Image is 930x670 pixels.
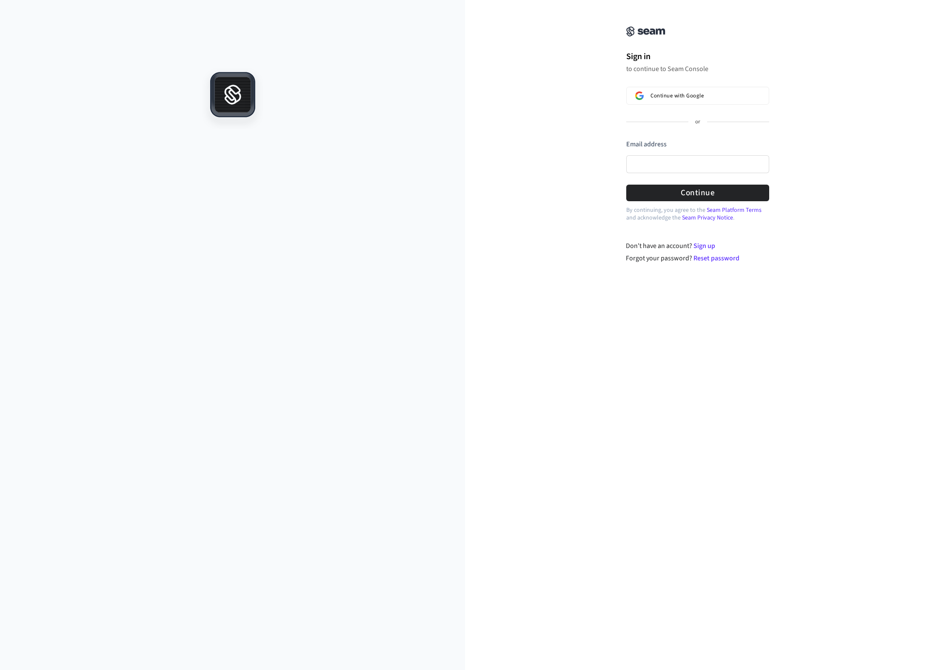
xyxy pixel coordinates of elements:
button: Sign in with GoogleContinue with Google [626,87,769,105]
h1: Sign in [626,50,769,63]
p: to continue to Seam Console [626,65,769,73]
a: Sign up [693,241,715,251]
a: Seam Privacy Notice [682,214,733,222]
img: Seam Console [626,26,665,37]
div: Don't have an account? [626,241,769,251]
a: Seam Platform Terms [707,206,762,214]
span: Continue with Google [650,92,704,99]
img: Sign in with Google [635,91,644,100]
button: Continue [626,185,769,201]
div: Forgot your password? [626,253,769,263]
a: Reset password [693,254,739,263]
label: Email address [626,140,667,149]
p: By continuing, you agree to the and acknowledge the . [626,206,769,222]
p: or [695,118,700,126]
